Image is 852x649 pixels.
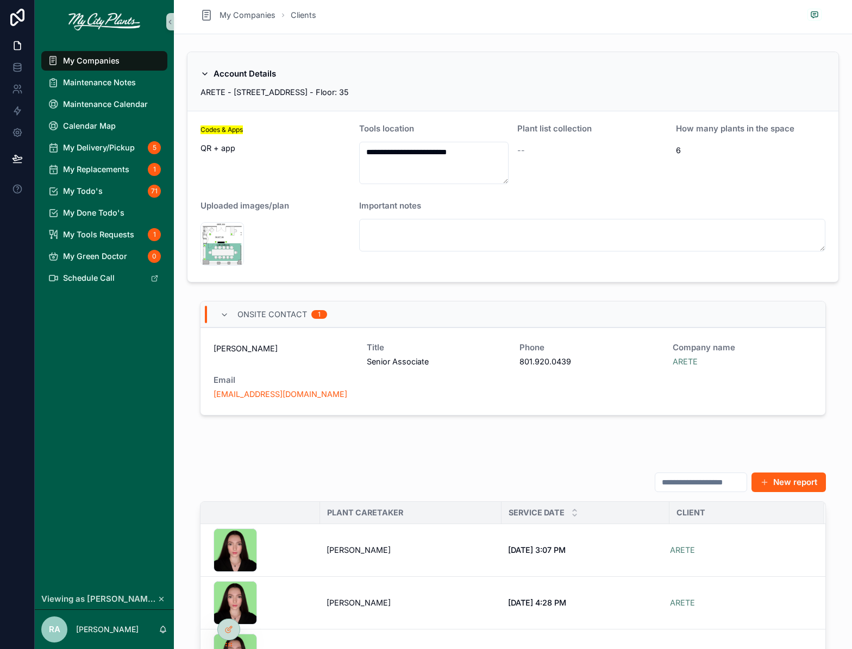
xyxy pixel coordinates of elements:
[41,225,167,244] a: My Tools Requests1
[63,100,148,109] span: Maintenance Calendar
[68,13,140,30] img: App logo
[63,122,116,130] span: Calendar Map
[214,389,347,400] a: [EMAIL_ADDRESS][DOMAIN_NAME]
[41,268,167,288] a: Schedule Call
[41,203,167,223] a: My Done Todo's
[201,87,349,97] span: ARETE - [STREET_ADDRESS] - Floor: 35
[63,274,115,282] span: Schedule Call
[41,247,167,266] a: My Green Doctor0
[41,181,167,201] a: My Todo's71
[220,10,275,21] span: My Companies
[63,143,135,152] span: My Delivery/Pickup
[670,598,811,607] a: ARETE
[508,598,663,607] a: [DATE] 4:28 PM
[367,343,507,352] span: Title
[676,508,705,517] span: Client
[327,508,403,517] span: Plant caretaker
[41,94,167,114] a: Maintenance Calendar
[148,185,161,198] div: 71
[201,143,350,154] span: QR + app
[63,165,129,174] span: My Replacements
[367,356,507,367] span: Senior Associate
[673,356,698,367] a: ARETE
[327,598,495,607] a: [PERSON_NAME]
[76,624,139,635] p: [PERSON_NAME]
[41,51,167,71] a: My Companies
[200,9,275,22] a: My Companies
[327,546,391,555] span: [PERSON_NAME]
[201,125,243,134] mark: Codes & Apps
[148,250,161,263] div: 0
[148,228,161,241] div: 1
[63,56,120,65] span: My Companies
[148,163,161,176] div: 1
[519,356,660,367] span: 801.920.0439
[327,598,391,607] span: [PERSON_NAME]
[35,43,174,302] div: scrollable content
[508,546,663,555] a: [DATE] 3:07 PM
[359,123,414,134] span: Tools location
[214,376,354,385] span: Email
[41,116,167,136] a: Calendar Map
[751,472,826,492] button: New report
[291,10,316,21] a: Clients
[49,623,60,636] span: RA
[508,546,566,555] span: [DATE] 3:07 PM
[670,546,811,555] a: ARETE
[318,310,321,319] div: 1
[509,508,565,517] span: Service Date
[676,123,794,134] span: How many plants in the space
[41,73,167,92] a: Maintenance Notes
[519,343,660,352] span: Phone
[41,138,167,157] a: My Delivery/Pickup5
[148,141,161,154] div: 5
[237,309,307,320] span: Onsite contact
[517,145,525,156] span: --
[63,78,136,87] span: Maintenance Notes
[41,595,155,603] span: Viewing as [PERSON_NAME]
[673,343,813,352] span: Company name
[676,145,826,156] span: 6
[508,598,566,607] span: [DATE] 4:28 PM
[359,200,421,211] span: Important notes
[670,598,695,607] a: ARETE
[214,343,354,354] span: [PERSON_NAME]
[41,160,167,179] a: My Replacements1
[670,546,695,555] a: ARETE
[517,123,592,134] span: Plant list collection
[63,230,134,239] span: My Tools Requests
[214,65,276,83] h2: Account Details
[63,209,124,217] span: My Done Todo's
[201,200,289,211] span: Uploaded images/plan
[63,187,103,196] span: My Todo's
[63,252,127,261] span: My Green Doctor
[327,546,495,555] a: [PERSON_NAME]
